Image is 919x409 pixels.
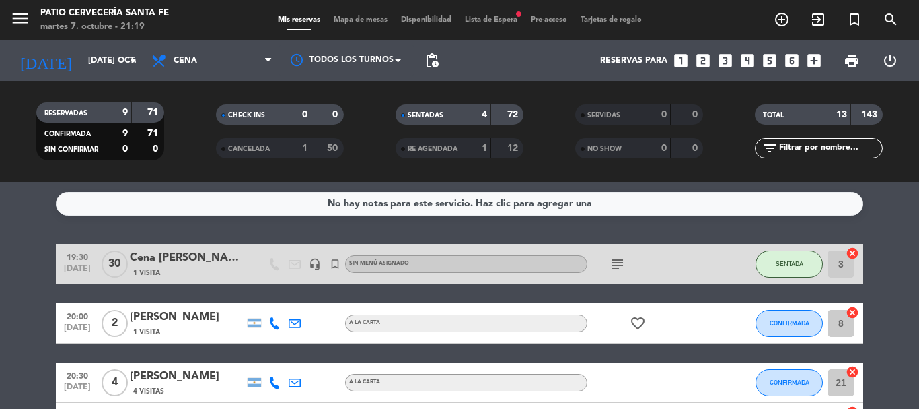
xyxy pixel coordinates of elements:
[408,112,443,119] span: SENTADAS
[846,306,859,319] i: cancel
[515,10,523,18] span: fiber_manual_record
[761,52,778,69] i: looks_5
[130,309,244,326] div: [PERSON_NAME]
[770,319,809,327] span: CONFIRMADA
[783,52,801,69] i: looks_6
[228,146,270,152] span: CANCELADA
[778,141,882,156] input: Filtrar por nombre...
[133,327,160,338] span: 1 Visita
[672,52,690,69] i: looks_one
[394,16,458,24] span: Disponibilidad
[861,110,880,119] strong: 143
[776,260,803,268] span: SENTADA
[424,53,440,69] span: pending_actions
[716,52,734,69] i: looks_3
[40,7,169,20] div: Patio Cervecería Santa Fe
[630,315,646,332] i: favorite_border
[309,258,321,270] i: headset_mic
[61,264,94,280] span: [DATE]
[302,110,307,119] strong: 0
[739,52,756,69] i: looks_4
[44,110,87,117] span: RESERVADAS
[846,11,862,28] i: turned_in_not
[774,11,790,28] i: add_circle_outline
[44,131,91,137] span: CONFIRMADA
[349,320,380,325] span: A LA CARTA
[122,129,128,138] strong: 9
[130,368,244,385] div: [PERSON_NAME]
[61,323,94,339] span: [DATE]
[694,52,712,69] i: looks_two
[174,56,197,65] span: Cena
[349,261,409,266] span: Sin menú asignado
[302,144,307,153] strong: 1
[61,367,94,383] span: 20:30
[770,379,809,386] span: CONFIRMADA
[133,268,160,278] span: 1 Visita
[661,144,667,153] strong: 0
[574,16,649,24] span: Tarjetas de regalo
[133,386,164,397] span: 4 Visitas
[102,251,128,278] span: 30
[102,369,128,396] span: 4
[147,108,161,117] strong: 71
[763,112,784,119] span: TOTAL
[756,251,823,278] button: SENTADA
[507,144,521,153] strong: 12
[10,8,30,28] i: menu
[122,108,128,117] strong: 9
[692,110,700,119] strong: 0
[125,53,141,69] i: arrow_drop_down
[40,20,169,34] div: martes 7. octubre - 21:19
[271,16,327,24] span: Mis reservas
[846,247,859,260] i: cancel
[327,144,340,153] strong: 50
[458,16,524,24] span: Lista de Espera
[61,383,94,398] span: [DATE]
[332,110,340,119] strong: 0
[846,365,859,379] i: cancel
[10,8,30,33] button: menu
[756,310,823,337] button: CONFIRMADA
[102,310,128,337] span: 2
[147,129,161,138] strong: 71
[482,144,487,153] strong: 1
[756,369,823,396] button: CONFIRMADA
[482,110,487,119] strong: 4
[587,146,622,152] span: NO SHOW
[349,379,380,385] span: A LA CARTA
[610,256,626,272] i: subject
[600,56,667,65] span: Reservas para
[327,16,394,24] span: Mapa de mesas
[587,112,620,119] span: SERVIDAS
[762,140,778,156] i: filter_list
[122,144,128,154] strong: 0
[805,52,823,69] i: add_box
[153,144,161,154] strong: 0
[130,249,244,267] div: Cena [PERSON_NAME]
[408,146,457,152] span: RE AGENDADA
[61,308,94,323] span: 20:00
[883,11,899,28] i: search
[44,146,98,153] span: SIN CONFIRMAR
[328,196,592,212] div: No hay notas para este servicio. Haz clic para agregar una
[329,258,341,270] i: turned_in_not
[228,112,265,119] span: CHECK INS
[844,53,860,69] span: print
[836,110,847,119] strong: 13
[882,53,898,69] i: power_settings_new
[871,40,909,81] div: LOG OUT
[10,46,81,75] i: [DATE]
[61,249,94,264] span: 19:30
[524,16,574,24] span: Pre-acceso
[810,11,826,28] i: exit_to_app
[692,144,700,153] strong: 0
[661,110,667,119] strong: 0
[507,110,521,119] strong: 72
